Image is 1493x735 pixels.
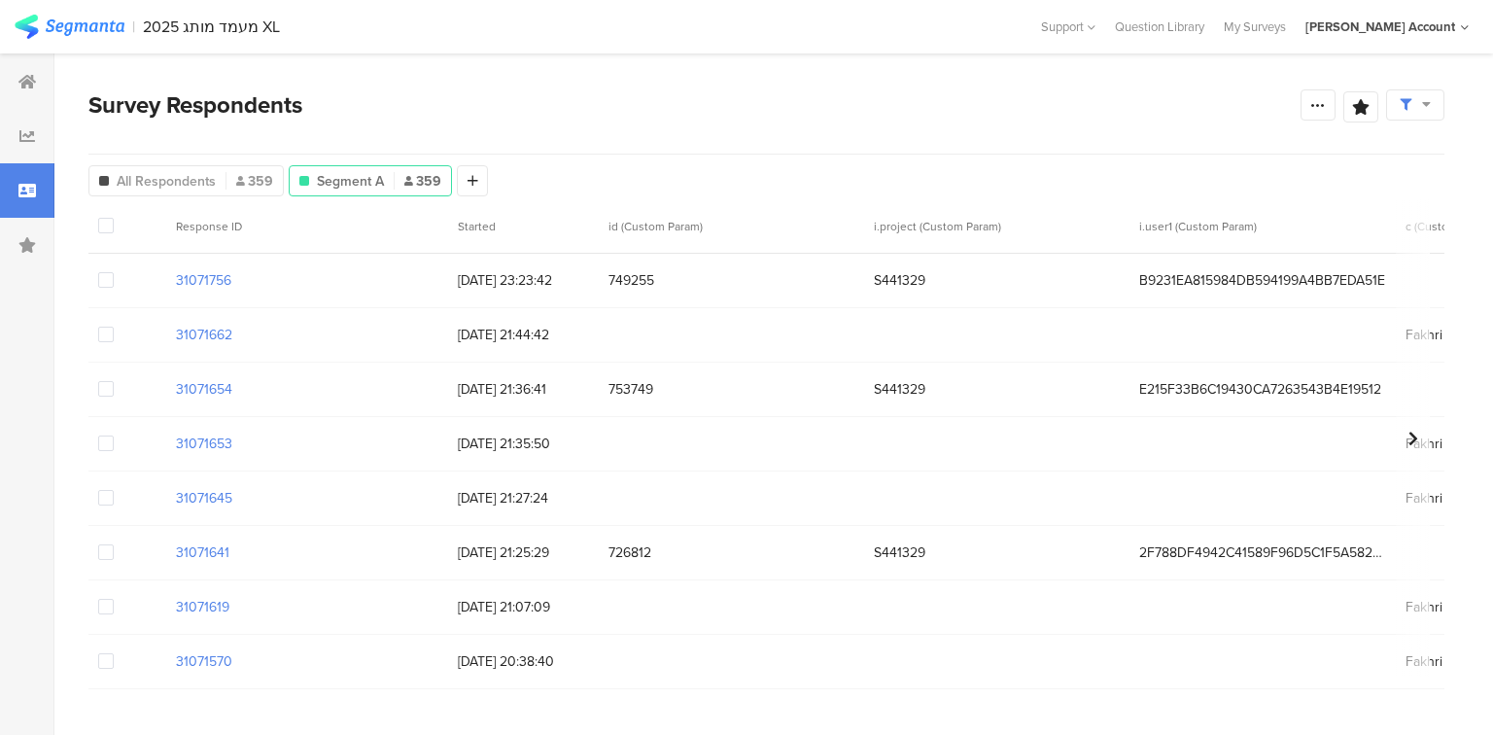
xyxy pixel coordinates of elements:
[608,218,703,235] span: id (Custom Param)
[1139,270,1385,291] span: B9231EA815984DB594199A4BB7EDA51E
[176,270,231,291] section: 31071756
[1105,17,1214,36] a: Question Library
[458,379,589,400] span: [DATE] 21:36:41
[176,597,229,617] section: 31071619
[404,171,441,192] span: 359
[458,597,589,617] span: [DATE] 21:07:09
[176,542,229,563] section: 31071641
[458,488,589,508] span: [DATE] 21:27:24
[874,542,1120,563] span: S441329
[176,488,232,508] section: 31071645
[132,16,135,38] div: |
[317,171,384,192] span: Segment A
[117,171,216,192] span: All Respondents
[176,434,232,454] section: 31071653
[1139,542,1385,563] span: 2F788DF4942C41589F96D5C1F5A582EF
[176,218,242,235] span: Response ID
[874,270,1120,291] span: S441329
[458,434,589,454] span: [DATE] 21:35:50
[1305,17,1455,36] div: [PERSON_NAME] Account
[1041,12,1095,42] div: Support
[458,542,589,563] span: [DATE] 21:25:29
[88,87,302,122] span: Survey Respondents
[176,651,232,672] section: 31071570
[143,17,280,36] div: 2025 מעמד מותג XL
[236,171,273,192] span: 359
[1139,218,1257,235] span: i.user1 (Custom Param)
[608,270,854,291] span: 749255
[458,325,589,345] span: [DATE] 21:44:42
[608,379,854,400] span: 753749
[176,379,232,400] section: 31071654
[15,15,124,39] img: segmanta logo
[1139,379,1385,400] span: E215F33B6C19430CA7263543B4E19512
[176,325,232,345] section: 31071662
[874,379,1120,400] span: S441329
[608,542,854,563] span: 726812
[458,218,496,235] span: Started
[874,218,1001,235] span: i.project (Custom Param)
[1214,17,1296,36] a: My Surveys
[458,651,589,672] span: [DATE] 20:38:40
[458,270,589,291] span: [DATE] 23:23:42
